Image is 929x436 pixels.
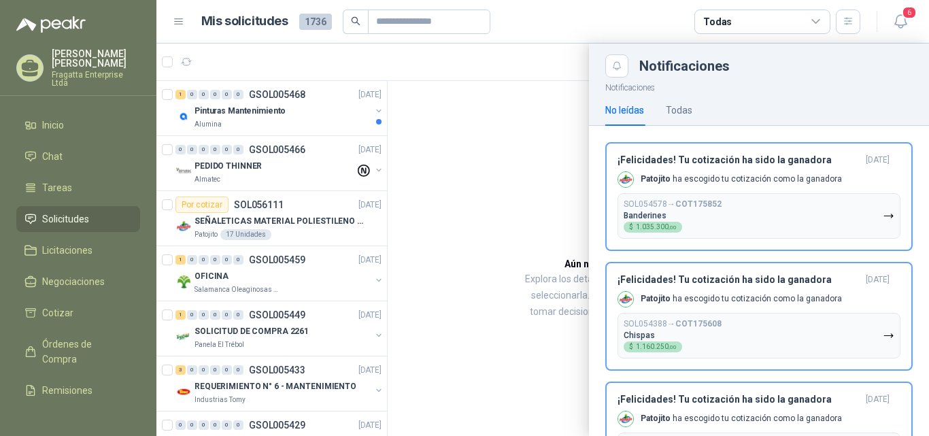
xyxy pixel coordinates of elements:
button: ¡Felicidades! Tu cotización ha sido la ganadora[DATE] Company LogoPatojito ha escogido tu cotizac... [605,142,913,251]
button: ¡Felicidades! Tu cotización ha sido la ganadora[DATE] Company LogoPatojito ha escogido tu cotizac... [605,262,913,371]
a: Chat [16,144,140,169]
b: COT175608 [675,319,722,329]
span: 1736 [299,14,332,30]
p: SOL054578 → [624,199,722,209]
div: Todas [666,103,692,118]
b: Patojito [641,294,671,303]
img: Company Logo [618,412,633,426]
span: Licitaciones [42,243,92,258]
p: ha escogido tu cotización como la ganadora [641,413,842,424]
span: search [351,16,360,26]
p: [PERSON_NAME] [PERSON_NAME] [52,49,140,68]
button: Close [605,54,628,78]
a: Solicitudes [16,206,140,232]
span: 1.160.250 [636,343,677,350]
p: Notificaciones [589,78,929,95]
span: Solicitudes [42,212,89,227]
b: COT175852 [675,199,722,209]
h3: ¡Felicidades! Tu cotización ha sido la ganadora [618,154,860,166]
p: ha escogido tu cotización como la ganadora [641,173,842,185]
p: Chispas [624,331,655,340]
b: Patojito [641,174,671,184]
span: Chat [42,149,63,164]
b: Patojito [641,414,671,423]
div: $ [624,341,682,352]
a: Licitaciones [16,237,140,263]
button: 6 [888,10,913,34]
span: [DATE] [866,274,890,286]
button: SOL054578→COT175852Banderines$1.035.300,00 [618,193,900,239]
span: Tareas [42,180,72,195]
span: ,00 [669,224,677,231]
p: ha escogido tu cotización como la ganadora [641,293,842,305]
h3: ¡Felicidades! Tu cotización ha sido la ganadora [618,274,860,286]
span: [DATE] [866,394,890,405]
a: Inicio [16,112,140,138]
h1: Mis solicitudes [201,12,288,31]
span: 6 [902,6,917,19]
button: SOL054388→COT175608Chispas$1.160.250,00 [618,313,900,358]
a: Remisiones [16,378,140,403]
a: Negociaciones [16,269,140,295]
img: Company Logo [618,292,633,307]
span: 1.035.300 [636,224,677,231]
h3: ¡Felicidades! Tu cotización ha sido la ganadora [618,394,860,405]
span: Órdenes de Compra [42,337,127,367]
div: $ [624,222,682,233]
span: Negociaciones [42,274,105,289]
p: Banderines [624,211,666,220]
span: Cotizar [42,305,73,320]
span: ,00 [669,344,677,350]
a: Tareas [16,175,140,201]
img: Logo peakr [16,16,86,33]
div: No leídas [605,103,644,118]
div: Notificaciones [639,59,913,73]
p: SOL054388 → [624,319,722,329]
p: Fragatta Enterprise Ltda [52,71,140,87]
a: Órdenes de Compra [16,331,140,372]
img: Company Logo [618,172,633,187]
span: Inicio [42,118,64,133]
span: Remisiones [42,383,92,398]
div: Todas [703,14,732,29]
a: Cotizar [16,300,140,326]
span: [DATE] [866,154,890,166]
